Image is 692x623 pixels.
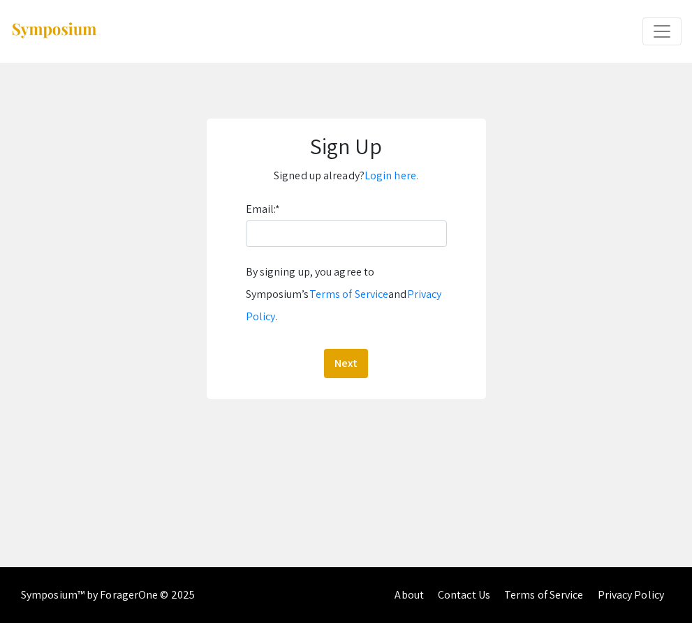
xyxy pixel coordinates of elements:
[221,165,472,187] p: Signed up already?
[10,22,98,40] img: Symposium by ForagerOne
[438,587,490,602] a: Contact Us
[598,587,664,602] a: Privacy Policy
[21,567,195,623] div: Symposium™ by ForagerOne © 2025
[246,261,447,328] div: By signing up, you agree to Symposium’s and .
[365,168,418,183] a: Login here.
[504,587,584,602] a: Terms of Service
[309,287,389,301] a: Terms of Service
[642,17,682,45] button: Expand or Collapse Menu
[221,133,472,159] h1: Sign Up
[246,198,281,220] label: Email:
[324,349,368,378] button: Next
[395,587,424,602] a: About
